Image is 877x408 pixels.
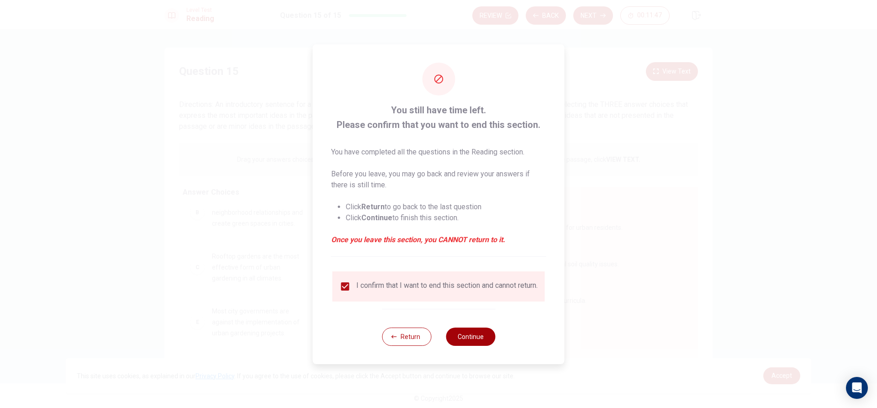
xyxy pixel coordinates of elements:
[382,328,431,346] button: Return
[846,377,868,399] div: Open Intercom Messenger
[331,234,546,245] em: Once you leave this section, you CANNOT return to it.
[346,212,546,223] li: Click to finish this section.
[331,169,546,191] p: Before you leave, you may go back and review your answers if there is still time.
[346,201,546,212] li: Click to go back to the last question
[361,202,385,211] strong: Return
[361,213,392,222] strong: Continue
[331,103,546,132] span: You still have time left. Please confirm that you want to end this section.
[446,328,495,346] button: Continue
[331,147,546,158] p: You have completed all the questions in the Reading section.
[356,281,538,292] div: I confirm that I want to end this section and cannot return.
